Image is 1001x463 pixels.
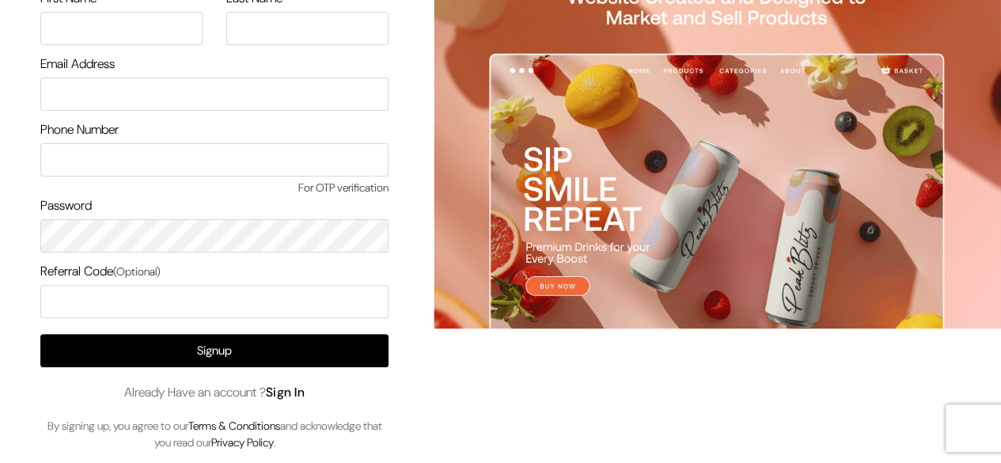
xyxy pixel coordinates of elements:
[40,120,119,139] label: Phone Number
[266,384,305,400] a: Sign In
[124,383,305,402] span: Already Have an account ?
[188,419,280,433] a: Terms & Conditions
[211,435,274,450] a: Privacy Policy
[40,196,92,215] label: Password
[40,418,389,451] p: By signing up, you agree to our and acknowledge that you read our .
[40,55,115,74] label: Email Address
[113,264,161,279] span: (Optional)
[40,334,389,367] button: Signup
[40,180,389,196] span: For OTP verification
[40,262,161,281] label: Referral Code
